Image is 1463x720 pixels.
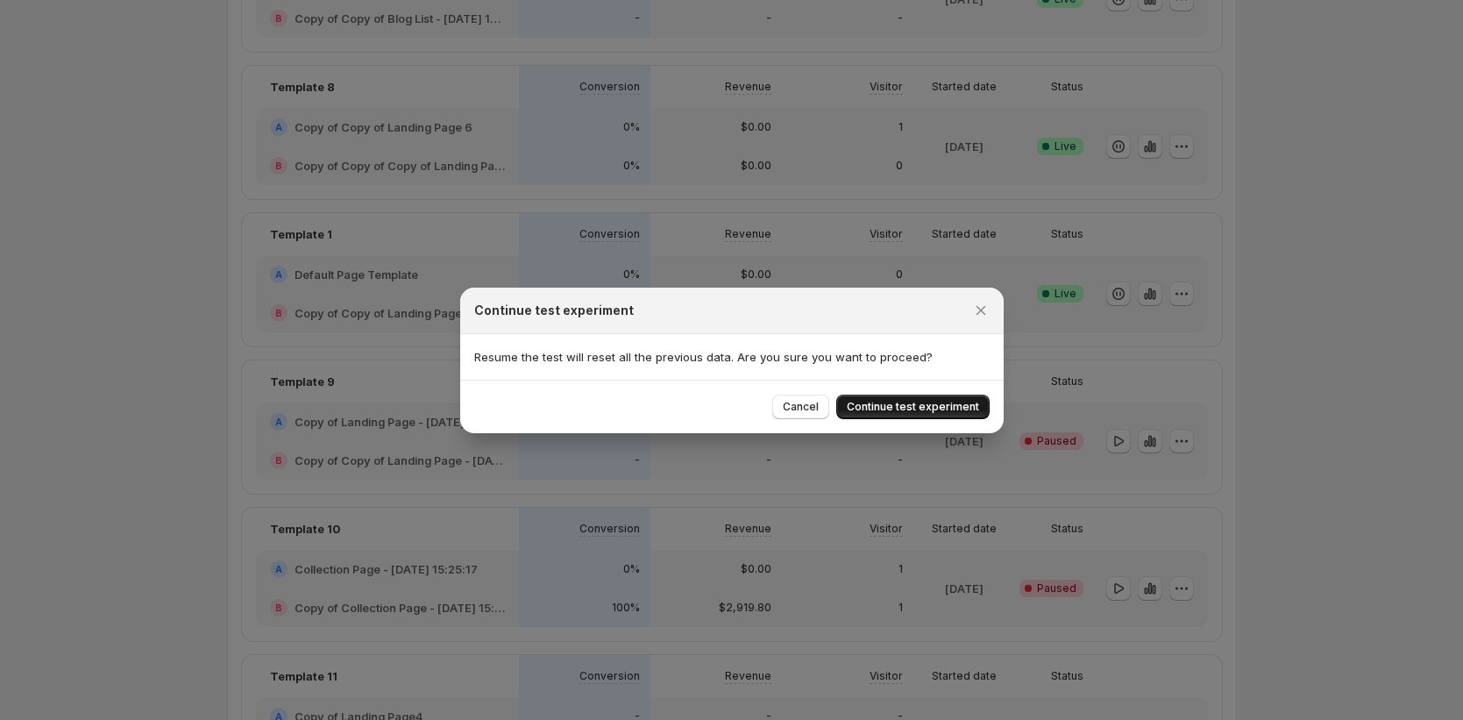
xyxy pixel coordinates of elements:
button: Continue test experiment [836,395,990,419]
button: Close [969,298,993,323]
button: Cancel [772,395,829,419]
span: Continue test experiment [847,400,979,414]
p: Resume the test will reset all the previous data. Are you sure you want to proceed? [474,348,990,366]
span: Cancel [783,400,819,414]
h2: Continue test experiment [474,302,634,319]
